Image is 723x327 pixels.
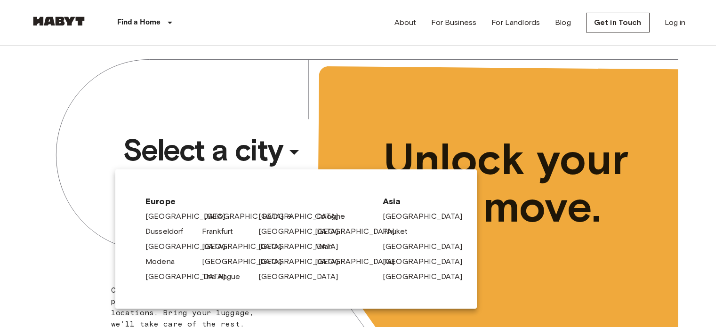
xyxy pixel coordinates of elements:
[258,211,348,222] a: [GEOGRAPHIC_DATA]
[202,226,242,237] a: Frankfurt
[204,211,293,222] a: [GEOGRAPHIC_DATA]
[383,256,472,267] a: [GEOGRAPHIC_DATA]
[202,256,291,267] a: [GEOGRAPHIC_DATA]
[383,241,472,252] a: [GEOGRAPHIC_DATA]
[258,226,348,237] a: [GEOGRAPHIC_DATA]
[315,256,404,267] a: [GEOGRAPHIC_DATA]
[383,211,472,222] a: [GEOGRAPHIC_DATA]
[383,271,472,282] a: [GEOGRAPHIC_DATA]
[383,226,417,237] a: Phuket
[258,271,348,282] a: [GEOGRAPHIC_DATA]
[383,196,447,207] span: Asia
[145,256,184,267] a: Modena
[145,196,368,207] span: Europe
[145,211,235,222] a: [GEOGRAPHIC_DATA]
[145,226,193,237] a: Dusseldorf
[258,256,348,267] a: [GEOGRAPHIC_DATA]
[315,211,354,222] a: Cologne
[315,241,342,252] a: Milan
[202,241,291,252] a: [GEOGRAPHIC_DATA]
[145,241,235,252] a: [GEOGRAPHIC_DATA]
[202,271,249,282] a: The Hague
[258,241,348,252] a: [GEOGRAPHIC_DATA]
[315,226,404,237] a: [GEOGRAPHIC_DATA]
[145,271,235,282] a: [GEOGRAPHIC_DATA]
